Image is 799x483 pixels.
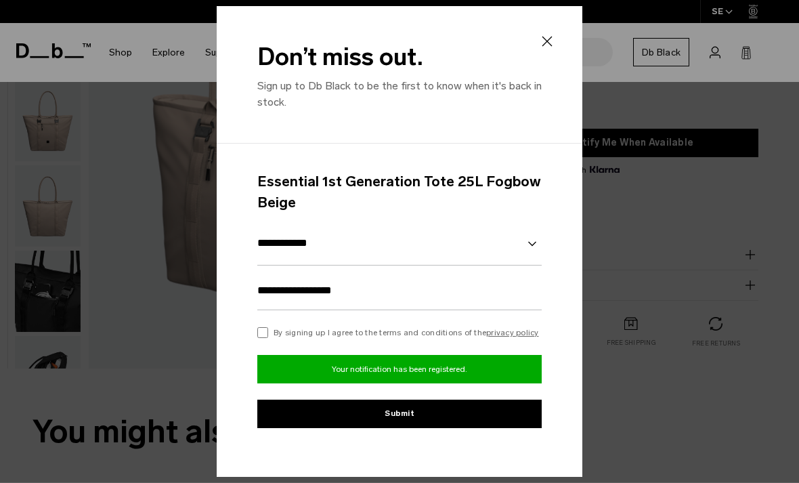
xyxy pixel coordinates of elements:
[257,171,542,213] h4: Essential 1st Generation Tote 25L Fogbow Beige
[274,327,539,339] p: By signing up I agree to the terms and conditions of the
[257,400,542,428] button: Submit
[257,39,542,75] h2: Don’t miss out.
[486,328,539,337] a: privacy policy
[257,78,542,110] p: Sign up to Db Black to be the first to know when it's back in stock.
[257,355,542,383] p: Your notification has been registered.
